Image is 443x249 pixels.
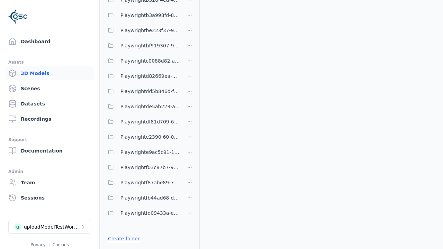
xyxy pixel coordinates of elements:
span: Playwrighte2390f60-03f3-479d-b54a-66d59fed9540 [120,133,180,141]
a: Documentation [6,144,94,158]
span: Playwrightf03c87b7-9018-4775-a7d1-b47fea0411a7 [120,163,180,172]
span: Playwrightfd09433a-e09a-46f2-a8d1-9ed2645adf93 [120,209,180,217]
span: Playwrightbf919307-9813-40e8-b932-b3a137f52714 [120,41,180,50]
button: Create folder [104,232,144,245]
button: Playwrightbf919307-9813-40e8-b932-b3a137f52714 [104,39,180,53]
div: u [14,223,21,230]
span: Playwrightdd5b846d-fd3c-438e-8fe9-9994751102c7 [120,87,180,95]
button: Playwrightdd5b846d-fd3c-438e-8fe9-9994751102c7 [104,84,180,98]
button: Playwrightf87abe89-795a-4558-b272-1516c46e3a97 [104,176,180,190]
button: Playwrightdf81d709-6511-4a67-8e35-601024cdf8cb [104,115,180,129]
button: Playwrightfd09433a-e09a-46f2-a8d1-9ed2645adf93 [104,206,180,220]
span: Playwrightbe223f37-9bd7-42c0-9717-b27ce4fe665d [120,26,180,35]
span: | [48,242,50,247]
button: Playwrightd82669ea-7e85-4c9c-baa9-790b3846e5ad [104,69,180,83]
a: Recordings [6,112,94,126]
a: 3D Models [6,66,94,80]
a: Sessions [6,191,94,205]
span: Playwrightdf81d709-6511-4a67-8e35-601024cdf8cb [120,118,180,126]
button: Playwrightbe223f37-9bd7-42c0-9717-b27ce4fe665d [104,24,180,37]
a: Team [6,176,94,190]
a: Datasets [6,97,94,111]
div: Assets [8,58,91,66]
button: Playwrightb3a998fd-83ec-458f-a644-f4ea0d597547 [104,8,180,22]
button: Playwrighte2390f60-03f3-479d-b54a-66d59fed9540 [104,130,180,144]
a: Create folder [108,235,140,242]
span: Playwrightc0088d82-a9f4-4e8c-929c-3d42af70e123 [120,57,180,65]
button: Playwrightc0088d82-a9f4-4e8c-929c-3d42af70e123 [104,54,180,68]
a: Cookies [53,242,69,247]
button: Select a workspace [8,220,91,234]
span: Playwrightde5ab223-a0f8-4a97-be4c-ac610507c281 [120,102,180,111]
span: Playwrightb3a998fd-83ec-458f-a644-f4ea0d597547 [120,11,180,19]
img: Logo [8,7,28,26]
div: Support [8,136,91,144]
button: Playwrighte9ac5c91-1b2b-4bc1-b5a3-a4be549dee4f [104,145,180,159]
a: Dashboard [6,35,94,48]
a: Privacy [30,242,45,247]
span: Playwrightf87abe89-795a-4558-b272-1516c46e3a97 [120,178,180,187]
div: Admin [8,167,91,176]
button: Playwrightfb44ad68-da23-4d2e-bdbe-6e902587d381 [104,191,180,205]
a: Scenes [6,82,94,95]
span: Playwrighte9ac5c91-1b2b-4bc1-b5a3-a4be549dee4f [120,148,180,156]
span: Playwrightfb44ad68-da23-4d2e-bdbe-6e902587d381 [120,194,180,202]
button: Playwrightde5ab223-a0f8-4a97-be4c-ac610507c281 [104,100,180,113]
button: Playwrightf03c87b7-9018-4775-a7d1-b47fea0411a7 [104,160,180,174]
span: Playwrightd82669ea-7e85-4c9c-baa9-790b3846e5ad [120,72,180,80]
div: uploadModelTestWorkspace [24,223,80,230]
